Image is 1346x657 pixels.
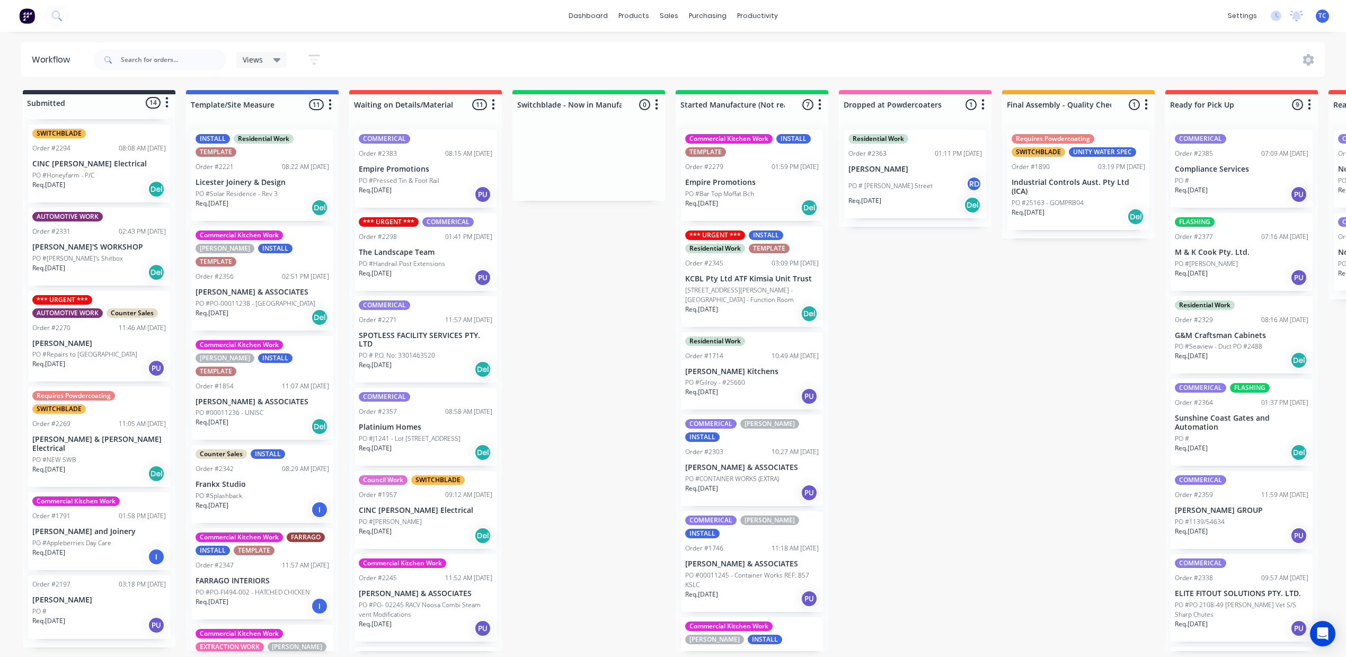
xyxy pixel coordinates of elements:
[32,54,75,66] div: Workflow
[28,208,170,286] div: AUTOMOTIVE WORKOrder #233102:43 PM [DATE][PERSON_NAME]'S WORKSHOPPO #[PERSON_NAME]'s ShitboxReq.[...
[196,576,329,585] p: FARRAGO INTERIORS
[1175,331,1308,340] p: G&M Craftsman Cabinets
[1175,259,1238,269] p: PO #[PERSON_NAME]
[148,548,165,565] div: I
[685,590,718,599] p: Req. [DATE]
[107,308,158,318] div: Counter Sales
[359,248,492,257] p: The Landscape Team
[685,199,718,208] p: Req. [DATE]
[355,296,497,383] div: COMMERICALOrder #227111:57 AM [DATE]SPOTLESS FACILITY SERVICES PTY. LTDPO # P.O. No: 3301463520Re...
[474,527,491,544] div: Del
[28,291,170,382] div: *** URGENT ***AUTOMOTIVE WORKCounter SalesOrder #227011:46 AM [DATE][PERSON_NAME]PO #Repairs to [...
[445,490,492,500] div: 09:12 AM [DATE]
[1230,383,1270,393] div: FLASHING
[801,484,818,501] div: PU
[311,598,328,615] div: I
[1175,149,1213,158] div: Order #2385
[685,305,718,314] p: Req. [DATE]
[1318,11,1326,21] span: TC
[681,415,823,506] div: COMMERICAL[PERSON_NAME]INSTALLOrder #230310:27 AM [DATE][PERSON_NAME] & ASSOCIATESPO #CONTAINER W...
[196,189,278,199] p: PO #Solar Residence - Rev 3
[268,642,326,652] div: [PERSON_NAME]
[196,147,236,157] div: TEMPLATE
[685,387,718,397] p: Req. [DATE]
[445,407,492,416] div: 08:58 AM [DATE]
[282,272,329,281] div: 02:51 PM [DATE]
[32,419,70,429] div: Order #2269
[359,232,397,242] div: Order #2298
[681,332,823,410] div: Residential WorkOrder #171410:49 AM [DATE][PERSON_NAME] KitchensPO #Gilroy - #25660Req.[DATE]PU
[685,259,723,268] div: Order #2345
[196,408,263,418] p: PO #00011236 - UNISC
[1007,130,1149,230] div: Requires PowdercoatingSWITCHBLADEUNITY WATER SPECOrder #189003:19 PM [DATE]Industrial Controls Au...
[474,444,491,461] div: Del
[685,635,744,644] div: [PERSON_NAME]
[1171,471,1313,549] div: COMMERICALOrder #235911:59 AM [DATE][PERSON_NAME] GROUPPO #1139/54634Req.[DATE]PU
[359,331,492,349] p: SPOTLESS FACILITY SERVICES PTY. LTD
[359,165,492,174] p: Empire Promotions
[685,367,819,376] p: [PERSON_NAME] Kitchens
[311,501,328,518] div: I
[848,181,933,191] p: PO # [PERSON_NAME] Street
[191,130,333,221] div: INSTALLResidential WorkTEMPLATEOrder #222108:22 AM [DATE]Licester Joinery & DesignPO #Solar Resid...
[848,134,908,144] div: Residential Work
[32,455,76,465] p: PO #NEW SWB
[1175,475,1226,485] div: COMMERICAL
[1012,198,1084,208] p: PO #25163 - GOMPRB04
[359,315,397,325] div: Order #2271
[685,474,779,484] p: PO #CONTAINER WORKS (EXTRA)
[359,176,439,185] p: PO #Pressed Tin & Foot Rail
[359,527,392,536] p: Req. [DATE]
[801,305,818,322] div: Del
[19,8,35,24] img: Factory
[844,130,986,218] div: Residential WorkOrder #236301:11 PM [DATE][PERSON_NAME]PO # [PERSON_NAME] StreetRDReq.[DATE]Del
[196,501,228,510] p: Req. [DATE]
[848,196,881,206] p: Req. [DATE]
[1171,296,1313,374] div: Residential WorkOrder #232908:16 AM [DATE]G&M Craftsman CabinetsPO #Seaview - Duct PO #2488Req.[D...
[32,308,103,318] div: AUTOMOTIVE WORK
[196,178,329,187] p: Licester Joinery & Design
[654,8,684,24] div: sales
[32,616,65,626] p: Req. [DATE]
[474,269,491,286] div: PU
[681,226,823,327] div: *** URGENT ***INSTALLResidential WorkTEMPLATEOrder #234503:09 PM [DATE]KCBL Pty Ltd ATF Kimsia Un...
[681,511,823,612] div: COMMERICAL[PERSON_NAME]INSTALLOrder #174611:18 AM [DATE][PERSON_NAME] & ASSOCIATESPO #00011245 - ...
[685,419,737,429] div: COMMERICAL
[32,596,166,605] p: [PERSON_NAME]
[28,492,170,570] div: Commercial Kitchen WorkOrder #179101:58 PM [DATE][PERSON_NAME] and JoineryPO #Appleberries Day Ca...
[119,144,166,153] div: 08:08 AM [DATE]
[32,465,65,474] p: Req. [DATE]
[196,257,236,267] div: TEMPLATE
[1012,208,1044,217] p: Req. [DATE]
[685,432,720,442] div: INSTALL
[848,149,887,158] div: Order #2363
[1290,269,1307,286] div: PU
[359,185,392,195] p: Req. [DATE]
[196,230,283,240] div: Commercial Kitchen Work
[801,388,818,405] div: PU
[359,407,397,416] div: Order #2357
[1175,383,1226,393] div: COMMERICAL
[1175,558,1226,568] div: COMMERICAL
[196,353,254,363] div: [PERSON_NAME]
[251,449,285,459] div: INSTALL
[196,629,283,638] div: Commercial Kitchen Work
[148,465,165,482] div: Del
[196,397,329,406] p: [PERSON_NAME] & ASSOCIATES
[685,189,754,199] p: PO #Bar Top Moffat Bch
[1171,213,1313,291] div: FLASHINGOrder #237707:16 AM [DATE]M & K Cook Pty. Ltd.PO #[PERSON_NAME]Req.[DATE]PU
[28,575,170,639] div: Order #219703:18 PM [DATE][PERSON_NAME]PO #Req.[DATE]PU
[685,244,745,253] div: Residential Work
[685,463,819,472] p: [PERSON_NAME] & ASSOCIATES
[196,308,228,318] p: Req. [DATE]
[196,546,230,555] div: INSTALL
[445,232,492,242] div: 01:41 PM [DATE]
[311,199,328,216] div: Del
[258,353,293,363] div: INSTALL
[28,125,170,202] div: SWITCHBLADEOrder #229408:08 AM [DATE]CINC [PERSON_NAME] ElectricalPO #Honeyfarm - P/CReq.[DATE]Del
[613,8,654,24] div: products
[1175,506,1308,515] p: [PERSON_NAME] GROUP
[1175,527,1208,536] p: Req. [DATE]
[1012,147,1065,157] div: SWITCHBLADE
[685,571,819,590] p: PO #00011245 - Container Works REF: 857 KSLC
